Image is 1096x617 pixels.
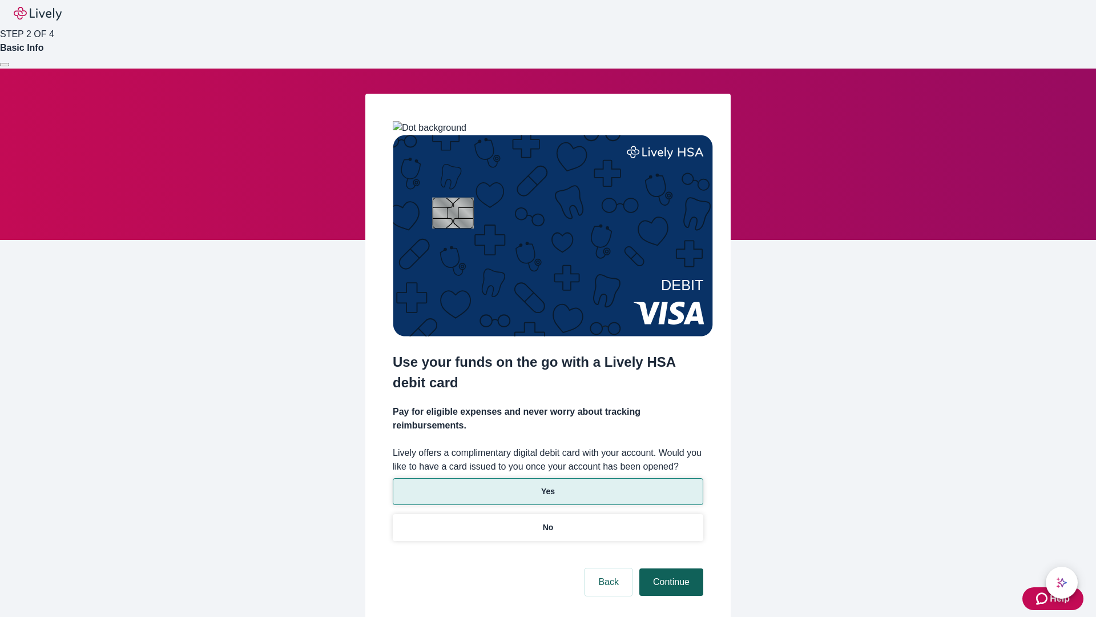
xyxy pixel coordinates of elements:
button: chat [1046,567,1078,599]
button: Yes [393,478,703,505]
label: Lively offers a complimentary digital debit card with your account. Would you like to have a card... [393,446,703,474]
p: No [543,522,554,534]
button: Continue [639,568,703,596]
button: Zendesk support iconHelp [1022,587,1083,610]
button: No [393,514,703,541]
img: Debit card [393,135,713,336]
img: Lively [14,7,62,21]
p: Yes [541,486,555,498]
h4: Pay for eligible expenses and never worry about tracking reimbursements. [393,405,703,432]
svg: Lively AI Assistant [1056,577,1067,588]
h2: Use your funds on the go with a Lively HSA debit card [393,352,703,393]
button: Back [585,568,632,596]
svg: Zendesk support icon [1036,592,1050,606]
img: Dot background [393,121,466,135]
span: Help [1050,592,1070,606]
